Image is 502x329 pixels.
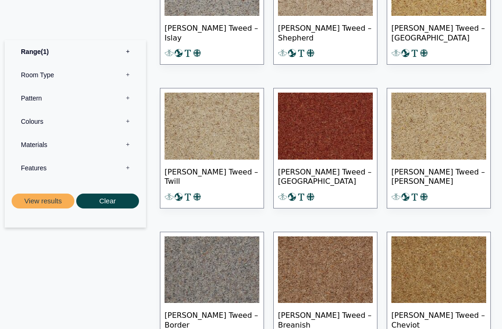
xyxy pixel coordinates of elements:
img: Tomkinson Tweed - Barley Corn [391,93,486,160]
label: Materials [12,133,139,156]
img: Tomkinson Tweed Breamish [278,236,373,303]
label: Range [12,40,139,63]
label: Colours [12,109,139,133]
a: [PERSON_NAME] Tweed – [GEOGRAPHIC_DATA] [273,88,377,208]
span: [PERSON_NAME] Tweed – [GEOGRAPHIC_DATA] [391,16,486,48]
span: [PERSON_NAME] Tweed – [PERSON_NAME] [391,160,486,192]
a: [PERSON_NAME] Tweed – Twill [160,88,264,208]
a: [PERSON_NAME] Tweed – [PERSON_NAME] [387,88,491,208]
label: Features [12,156,139,179]
img: Tomkinson Tweed - Cheviot [391,236,486,303]
span: [PERSON_NAME] Tweed – Islay [165,16,259,48]
label: Pattern [12,86,139,109]
label: Room Type [12,63,139,86]
span: [PERSON_NAME] Tweed – Shepherd [278,16,373,48]
button: View results [12,193,74,208]
button: Clear [76,193,139,208]
span: [PERSON_NAME] Tweed – [GEOGRAPHIC_DATA] [278,160,373,192]
span: 1 [41,47,49,55]
img: Tomkinson Tweed Twill [165,93,259,160]
span: [PERSON_NAME] Tweed – Twill [165,160,259,192]
img: Tomkinson Tweed Yorkshire [278,93,373,160]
